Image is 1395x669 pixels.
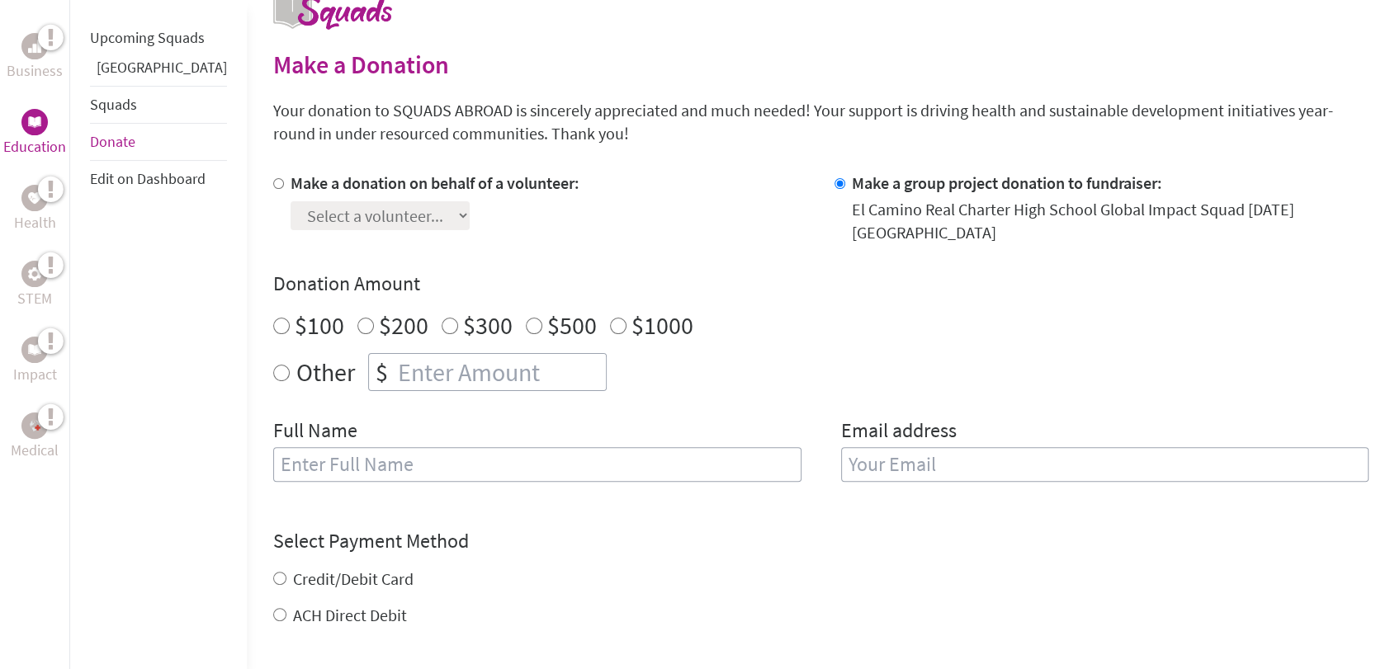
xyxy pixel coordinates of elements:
input: Your Email [841,447,1369,482]
div: Impact [21,337,48,363]
li: Belize [90,56,227,86]
a: MedicalMedical [11,412,59,462]
li: Upcoming Squads [90,20,227,56]
a: HealthHealth [14,185,56,234]
label: Credit/Debit Card [293,568,414,589]
label: $1000 [631,309,693,341]
a: ImpactImpact [13,337,57,386]
div: El Camino Real Charter High School Global Impact Squad [DATE] [GEOGRAPHIC_DATA] [852,198,1369,244]
div: Business [21,33,48,59]
p: Your donation to SQUADS ABROAD is sincerely appreciated and much needed! Your support is driving ... [273,99,1369,145]
a: EducationEducation [3,109,66,158]
label: Other [296,353,355,391]
label: $200 [379,309,428,341]
label: Email address [841,417,957,447]
label: Make a donation on behalf of a volunteer: [291,172,579,193]
div: Health [21,185,48,211]
img: Medical [28,419,41,432]
div: STEM [21,261,48,287]
li: Donate [90,124,227,161]
img: Education [28,116,41,128]
input: Enter Full Name [273,447,802,482]
div: $ [369,354,395,390]
a: Edit on Dashboard [90,169,206,188]
p: Health [14,211,56,234]
label: Full Name [273,417,357,447]
p: STEM [17,287,52,310]
div: Education [21,109,48,135]
h4: Select Payment Method [273,528,1369,554]
img: STEM [28,267,41,280]
a: Squads [90,95,137,114]
label: $100 [295,309,344,341]
img: Health [28,192,41,203]
h4: Donation Amount [273,271,1369,297]
div: Medical [21,412,48,439]
label: Make a group project donation to fundraiser: [852,172,1162,193]
img: Impact [28,344,41,356]
a: STEMSTEM [17,261,52,310]
label: $300 [463,309,513,341]
label: $500 [547,309,597,341]
img: Business [28,40,41,53]
li: Squads [90,86,227,124]
a: BusinessBusiness [7,33,63,82]
p: Medical [11,439,59,462]
p: Education [3,135,66,158]
p: Impact [13,363,57,386]
a: Donate [90,132,135,151]
a: Upcoming Squads [90,28,205,47]
li: Edit on Dashboard [90,161,227,197]
label: ACH Direct Debit [293,605,407,625]
a: [GEOGRAPHIC_DATA] [97,58,227,77]
h2: Make a Donation [273,49,1369,79]
input: Enter Amount [395,354,606,390]
p: Business [7,59,63,82]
